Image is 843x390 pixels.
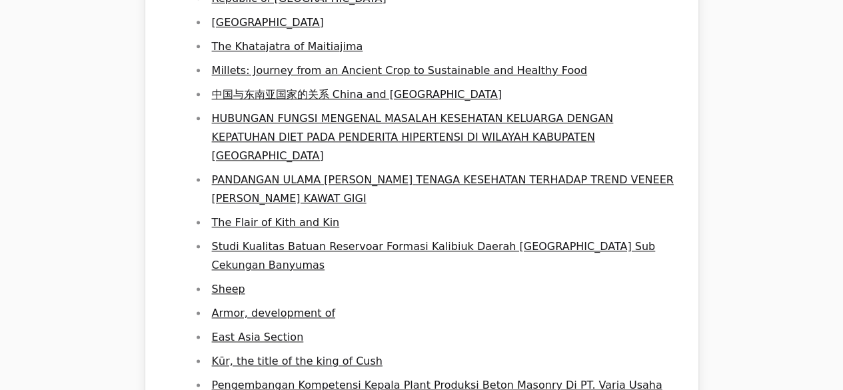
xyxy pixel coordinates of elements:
a: Kūr, the title of the king of Cush [212,355,383,367]
a: Armor, development of [212,307,335,319]
a: 中国与东南亚国家的关系 China and [GEOGRAPHIC_DATA] [212,88,502,101]
a: Millets: Journey from an Ancient Crop to Sustainable and Healthy Food [212,64,587,77]
a: The Khatajatra of Maitiajima [212,40,363,53]
a: HUBUNGAN FUNGSI MENGENAL MASALAH KESEHATAN KELUARGA DENGAN KEPATUHAN DIET PADA PENDERITA HIPERTEN... [212,112,614,162]
a: The Flair of Kith and Kin [212,216,340,229]
a: East Asia Section [212,331,304,343]
a: Studi Kualitas Batuan Reservoar Formasi Kalibiuk Daerah [GEOGRAPHIC_DATA] Sub Cekungan Banyumas [212,240,656,271]
a: [GEOGRAPHIC_DATA] [212,16,324,29]
a: PANDANGAN ULAMA [PERSON_NAME] TENAGA KESEHATAN TERHADAP TREND VENEER [PERSON_NAME] KAWAT GIGI [212,173,674,205]
a: Sheep [212,283,245,295]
